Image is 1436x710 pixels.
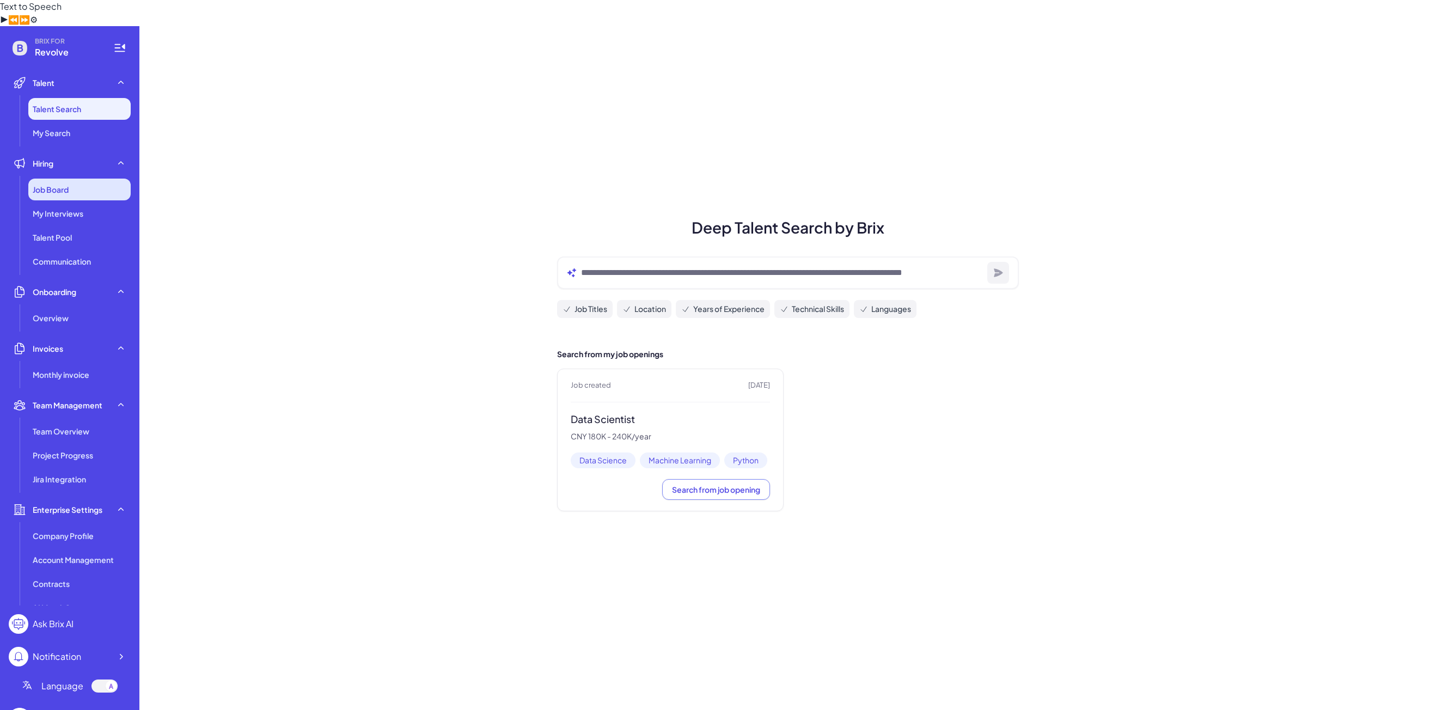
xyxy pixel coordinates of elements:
span: Communication [33,256,91,267]
button: Previous [8,13,19,26]
span: Talent [33,77,54,88]
span: Job created [571,380,611,391]
span: My Interviews [33,208,83,219]
p: CNY 180K - 240K/year [571,432,770,442]
span: Job Titles [575,303,607,315]
span: Job Board [33,184,69,195]
span: Technical Skills [792,303,844,315]
h3: Data Scientist [571,413,770,426]
span: Account Management [33,554,114,565]
span: Location [634,303,666,315]
span: My Search [33,127,70,138]
span: Jira Integration [33,474,86,485]
div: Notification [33,650,81,663]
span: Project Progress [33,450,93,461]
h1: Deep Talent Search by Brix [544,216,1032,239]
span: Languages [871,303,911,315]
span: Contracts [33,578,70,589]
h2: Search from my job openings [557,348,1019,360]
span: Onboarding [33,286,76,297]
span: Team Overview [33,426,89,437]
span: AI Match Score [33,602,87,613]
span: Overview [33,313,69,323]
span: Python [724,452,767,468]
span: Enterprise Settings [33,504,102,515]
span: Monthly invoice [33,369,89,380]
button: Forward [19,13,30,26]
span: Hiring [33,158,53,169]
span: [DATE] [748,380,770,391]
span: BRIX FOR [35,37,100,46]
span: Language [41,680,83,693]
span: Invoices [33,343,63,354]
span: Data Science [571,452,635,468]
span: Years of Experience [693,303,765,315]
button: Search from job opening [662,479,770,500]
span: Machine Learning [640,452,720,468]
span: Company Profile [33,530,94,541]
button: Settings [30,13,38,26]
span: Revolve [35,46,100,59]
span: Search from job opening [672,485,760,494]
span: Team Management [33,400,102,411]
div: Ask Brix AI [33,617,74,631]
span: Talent Search [33,103,81,114]
span: Talent Pool [33,232,72,243]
